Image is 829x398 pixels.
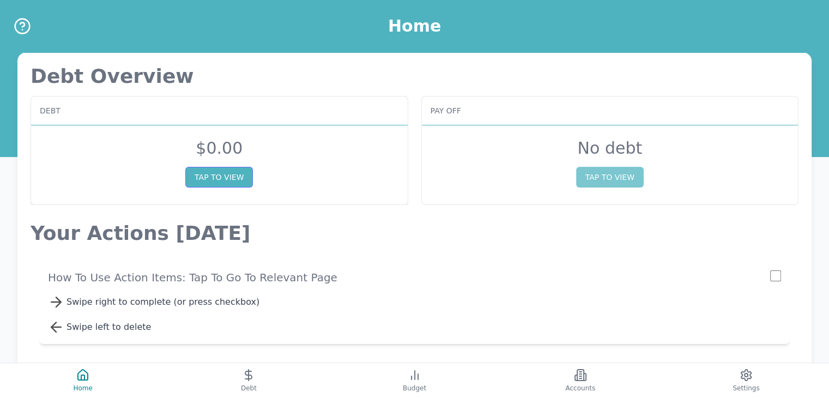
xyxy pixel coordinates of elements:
[331,363,497,398] button: Budget
[31,222,798,244] p: Your Actions [DATE]
[66,321,781,334] div: Swipe left to delete
[576,167,644,188] button: TAP TO VIEW
[498,363,663,398] button: Accounts
[733,384,759,393] span: Settings
[565,384,595,393] span: Accounts
[196,138,243,158] span: $ 0.00
[48,270,770,285] p: How to use action items: Tap to go to relevant page
[166,363,331,398] button: Debt
[403,384,426,393] span: Budget
[577,138,642,158] span: No debt
[66,296,781,309] div: Swipe right to complete (or press checkbox)
[241,384,257,393] span: Debt
[185,167,253,188] button: TAP TO VIEW
[13,17,32,35] button: Help
[40,105,60,116] span: Debt
[31,65,798,87] p: Debt Overview
[73,384,92,393] span: Home
[388,16,441,36] h1: Home
[431,105,461,116] span: Pay off
[663,363,829,398] button: Settings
